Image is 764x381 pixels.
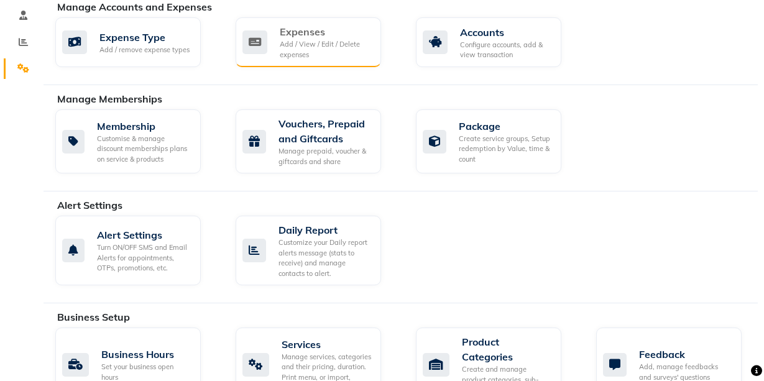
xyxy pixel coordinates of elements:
a: AccountsConfigure accounts, add & view transaction [416,17,578,67]
a: MembershipCustomise & manage discount memberships plans on service & products [55,109,217,173]
div: Feedback [639,347,732,362]
div: Create service groups, Setup redemption by Value, time & count [459,134,551,165]
a: PackageCreate service groups, Setup redemption by Value, time & count [416,109,578,173]
a: Expense TypeAdd / remove expense types [55,17,217,67]
div: Membership [97,119,191,134]
a: Alert SettingsTurn ON/OFF SMS and Email Alerts for appointments, OTPs, promotions, etc. [55,216,217,285]
div: Add / remove expense types [99,45,190,55]
div: Accounts [460,25,551,40]
div: Business Hours [101,347,191,362]
div: Vouchers, Prepaid and Giftcards [278,116,371,146]
div: Daily Report [278,223,371,237]
div: Customise & manage discount memberships plans on service & products [97,134,191,165]
div: Customize your Daily report alerts message (stats to receive) and manage contacts to alert. [278,237,371,278]
div: Alert Settings [97,227,191,242]
div: Add / View / Edit / Delete expenses [280,39,371,60]
div: Configure accounts, add & view transaction [460,40,551,60]
div: Product Categories [462,334,551,364]
div: Turn ON/OFF SMS and Email Alerts for appointments, OTPs, promotions, etc. [97,242,191,273]
div: Package [459,119,551,134]
div: Expenses [280,24,371,39]
div: Expense Type [99,30,190,45]
a: Vouchers, Prepaid and GiftcardsManage prepaid, voucher & giftcards and share [236,109,397,173]
a: Daily ReportCustomize your Daily report alerts message (stats to receive) and manage contacts to ... [236,216,397,285]
a: ExpensesAdd / View / Edit / Delete expenses [236,17,397,67]
div: Manage prepaid, voucher & giftcards and share [278,146,371,167]
div: Services [282,337,371,352]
